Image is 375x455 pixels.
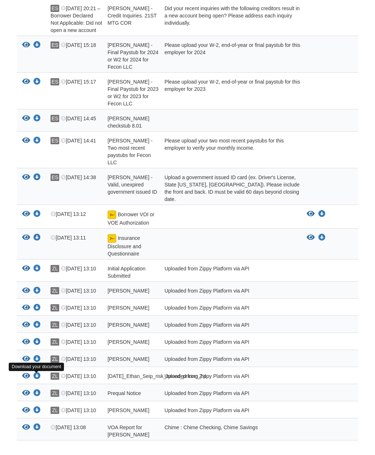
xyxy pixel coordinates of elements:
[51,373,59,380] span: ZL
[33,288,41,294] a: Download Ethan_Seip_esign_consent
[33,138,41,144] a: Download Ethan Seip - Two most recent paystubs for Fecon LLC
[51,321,59,329] span: ZL
[108,373,206,379] span: [DATE]_Ethan_Seip_risk_based_pricing_h4
[22,304,30,312] button: View Ethan_Seip_privacy_notice
[159,355,302,365] div: Uploaded from Zippy Platform via API
[108,424,149,438] span: VOA Report for [PERSON_NAME]
[22,41,30,49] button: View Ethan Seip - Final Paystub for 2024 or W2 for 2024 for Fecon LLC
[108,407,149,413] span: [PERSON_NAME]
[159,373,302,382] div: Uploaded from Zippy Platform via API
[51,304,59,311] span: ZL
[51,78,59,85] span: ES
[61,373,96,379] span: [DATE] 13:10
[108,288,149,294] span: [PERSON_NAME]
[159,41,302,71] div: Please upload your W-2, end-of-year or final paystub for this employer for 2024
[33,339,41,345] a: Download Ethan_Seip_true_and_correct_consent
[307,234,315,241] button: View Insurance Disclosure and Questionnaire
[51,115,59,122] span: ES
[318,211,326,217] a: Download Borrower VOI or VOE Authorization
[33,425,41,431] a: Download VOA Report for Ethan Warren Seip
[22,338,30,346] button: View Ethan_Seip_true_and_correct_consent
[108,235,141,257] span: Insurance Disclosure and Questionnaire
[61,305,96,311] span: [DATE] 13:10
[22,287,30,295] button: View Ethan_Seip_esign_consent
[61,288,96,294] span: [DATE] 13:10
[159,304,302,314] div: Uploaded from Zippy Platform via API
[159,137,302,166] div: Please upload your two most recent paystubs for this employer to verify your monthly income.
[61,42,96,48] span: [DATE] 15:18
[108,356,149,362] span: [PERSON_NAME]
[33,357,41,362] a: Download Ethan_Seip_sms_consent
[61,266,96,271] span: [DATE] 13:10
[22,355,30,363] button: View Ethan_Seip_sms_consent
[33,79,41,85] a: Download Ethan Seip - Final Paystub for 2023 or W2 for 2023 for Fecon LLC
[159,407,302,416] div: Uploaded from Zippy Platform via API
[33,374,41,379] a: Download 08-27-2025_Ethan_Seip_risk_based_pricing_h4
[33,212,41,217] a: Download Borrower VOI or VOE Authorization
[22,78,30,86] button: View Ethan Seip - Final Paystub for 2023 or W2 for 2023 for Fecon LLC
[159,5,302,34] div: Did your recent inquiries with the following creditors result in a new account being open? Please...
[61,356,96,362] span: [DATE] 13:10
[51,424,86,430] span: [DATE] 13:08
[22,407,30,414] button: View Ethan_Seip_terms_of_use
[61,138,96,144] span: [DATE] 14:41
[22,234,30,242] button: View Insurance Disclosure and Questionnaire
[51,211,86,217] span: [DATE] 13:12
[108,210,116,219] img: Document fully signed
[159,321,302,331] div: Uploaded from Zippy Platform via API
[33,408,41,414] a: Download Ethan_Seip_terms_of_use
[33,391,41,396] a: Download Prequal Notice
[51,407,59,414] span: ZL
[108,234,116,243] img: Document fully signed
[159,174,302,203] div: Upload a government issued ID card (ex. Driver's License, State [US_STATE], [GEOGRAPHIC_DATA]). P...
[61,116,96,121] span: [DATE] 14:45
[108,116,149,129] span: [PERSON_NAME] checkstub 8.01
[108,138,153,165] span: [PERSON_NAME] - Two most recent paystubs for Fecon LLC
[108,266,145,279] span: Initial Application Submitted
[22,174,30,181] button: View Ethan Seip - Valid, unexpired government issued ID
[33,43,41,48] a: Download Ethan Seip - Final Paystub for 2024 or W2 for 2024 for Fecon LLC
[22,115,30,122] button: View Ethan checkstub 8.01
[22,321,30,329] button: View Ethan_Seip_credit_authorization
[33,266,41,272] a: Download Initial Application Submitted
[159,265,302,279] div: Uploaded from Zippy Platform via API
[51,5,102,33] span: [DATE] 20:21 – Borrower Declared Not Applicable: Did not open a new account
[51,5,59,12] span: ES
[61,407,96,413] span: [DATE] 13:10
[108,212,154,226] span: Borrower VOI or VOE Authorization
[22,137,30,145] button: View Ethan Seip - Two most recent paystubs for Fecon LLC
[108,79,158,106] span: [PERSON_NAME] - Final Paystub for 2023 or W2 for 2023 for Fecon LLC
[33,235,41,241] a: Download Insurance Disclosure and Questionnaire
[108,42,158,70] span: [PERSON_NAME] - Final Paystub for 2024 or W2 for 2024 for Fecon LLC
[51,287,59,294] span: ZL
[61,322,96,328] span: [DATE] 13:10
[9,363,64,371] div: Download your document
[22,210,30,218] button: View Borrower VOI or VOE Authorization
[51,265,59,272] span: ZL
[159,424,302,438] div: Chime : Chime Checking, Chime Savings
[159,78,302,107] div: Please upload your W-2, end-of-year or final paystub for this employer for 2023
[61,339,96,345] span: [DATE] 13:10
[108,305,149,311] span: [PERSON_NAME]
[108,322,149,328] span: [PERSON_NAME]
[61,390,96,396] span: [DATE] 13:10
[318,235,326,241] a: Download Insurance Disclosure and Questionnaire
[159,390,302,399] div: Uploaded from Zippy Platform via API
[33,175,41,181] a: Download Ethan Seip - Valid, unexpired government issued ID
[51,137,59,144] span: ES
[108,174,157,195] span: [PERSON_NAME] - Valid, unexpired government issued ID
[108,390,141,396] span: Prequal Notice
[51,338,59,346] span: ZL
[22,265,30,273] button: View Initial Application Submitted
[22,390,30,397] button: View Prequal Notice
[33,116,41,122] a: Download Ethan checkstub 8.01
[307,210,315,218] button: View Borrower VOI or VOE Authorization
[22,373,30,380] button: View 08-27-2025_Ethan_Seip_risk_based_pricing_h4
[159,287,302,297] div: Uploaded from Zippy Platform via API
[51,174,59,181] span: ES
[33,305,41,311] a: Download Ethan_Seip_privacy_notice
[61,174,96,180] span: [DATE] 14:38
[51,41,59,49] span: ES
[51,355,59,363] span: ZL
[51,235,86,241] span: [DATE] 13:11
